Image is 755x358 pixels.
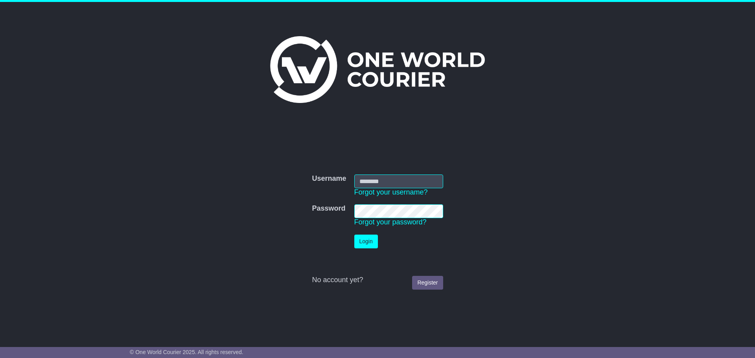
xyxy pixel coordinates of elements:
button: Login [354,235,378,248]
div: No account yet? [312,276,443,285]
span: © One World Courier 2025. All rights reserved. [130,349,243,355]
a: Forgot your username? [354,188,428,196]
img: One World [270,36,485,103]
label: Username [312,174,346,183]
a: Register [412,276,443,290]
label: Password [312,204,345,213]
a: Forgot your password? [354,218,427,226]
